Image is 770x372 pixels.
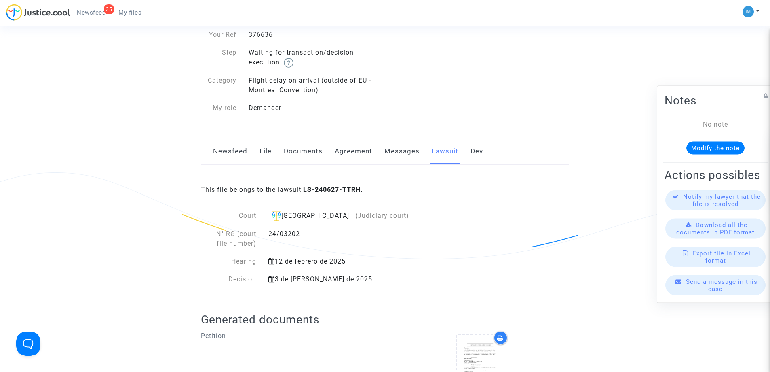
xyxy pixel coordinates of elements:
a: Newsfeed [213,138,247,165]
div: N° RG (court file number) [201,229,262,249]
a: 35Newsfeed [70,6,112,19]
span: (Judiciary court) [355,212,409,219]
div: My role [195,103,243,113]
a: File [259,138,272,165]
a: Documents [284,138,323,165]
div: Decision [201,274,262,284]
img: jc-logo.svg [6,4,70,21]
div: Your Ref [195,30,243,40]
img: a105443982b9e25553e3eed4c9f672e7 [743,6,754,17]
div: Court [201,211,262,221]
img: icon-faciliter-sm.svg [272,211,281,221]
div: Step [195,48,243,68]
iframe: Help Scout Beacon - Open [16,332,40,356]
span: My files [118,9,141,16]
div: 376636 [243,30,385,40]
span: This file belongs to the lawsuit [201,186,363,193]
p: Petition [201,331,379,341]
div: Category [195,76,243,95]
h2: Generated documents [201,312,569,327]
div: No note [677,119,754,129]
span: Notify my lawyer that the file is resolved [683,193,761,207]
div: 24/03202 [262,229,426,249]
div: 35 [104,4,114,14]
h2: Notes [665,93,766,107]
a: Messages [384,138,420,165]
span: Newsfeed [77,9,105,16]
div: 3 de [PERSON_NAME] de 2025 [262,274,426,284]
a: Dev [470,138,483,165]
button: Modify the note [686,141,745,154]
a: Agreement [335,138,372,165]
span: Download all the documents in PDF format [676,221,755,236]
div: Flight delay on arrival (outside of EU - Montreal Convention) [243,76,385,95]
div: 12 de febrero de 2025 [262,257,426,266]
span: Export file in Excel format [692,249,751,264]
a: Lawsuit [432,138,458,165]
h2: Actions possibles [665,168,766,182]
b: LS-240627-TTRH. [303,186,363,193]
span: Send a message in this case [686,278,757,292]
div: Hearing [201,257,262,266]
div: Waiting for transaction/decision execution [243,48,385,68]
div: Demander [243,103,385,113]
a: My files [112,6,148,19]
img: help.svg [284,58,293,68]
div: [GEOGRAPHIC_DATA] [268,211,420,221]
